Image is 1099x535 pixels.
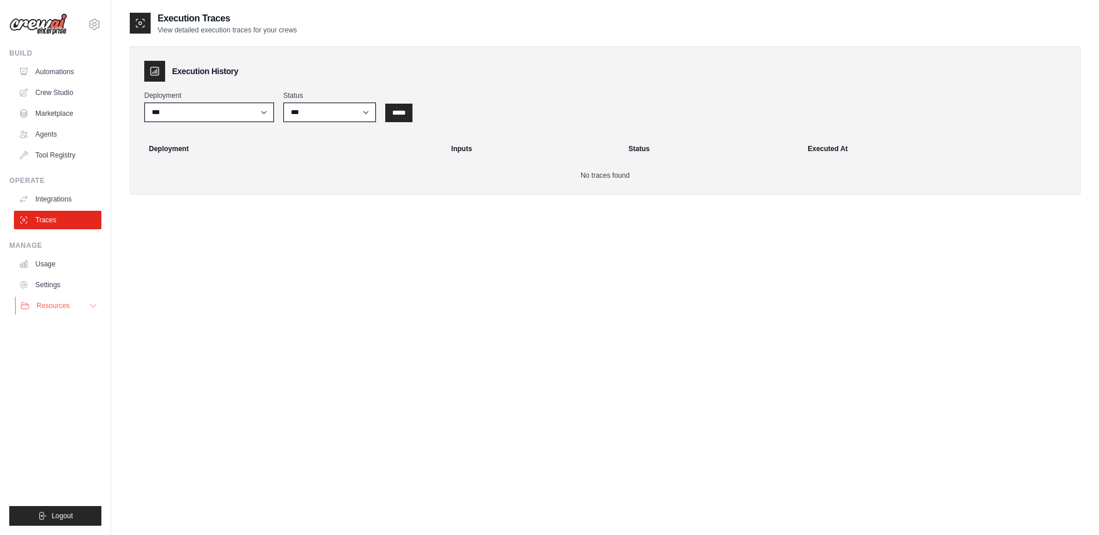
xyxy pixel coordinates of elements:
[36,301,70,310] span: Resources
[283,91,376,100] label: Status
[444,136,622,162] th: Inputs
[9,241,101,250] div: Manage
[9,506,101,526] button: Logout
[801,136,1075,162] th: Executed At
[14,83,101,102] a: Crew Studio
[14,125,101,144] a: Agents
[14,190,101,208] a: Integrations
[622,136,801,162] th: Status
[52,511,73,521] span: Logout
[14,255,101,273] a: Usage
[144,171,1066,180] p: No traces found
[14,104,101,123] a: Marketplace
[135,136,444,162] th: Deployment
[15,296,103,315] button: Resources
[14,211,101,229] a: Traces
[14,63,101,81] a: Automations
[9,176,101,185] div: Operate
[14,146,101,164] a: Tool Registry
[144,91,274,100] label: Deployment
[9,49,101,58] div: Build
[158,12,297,25] h2: Execution Traces
[9,13,67,35] img: Logo
[14,276,101,294] a: Settings
[158,25,297,35] p: View detailed execution traces for your crews
[172,65,238,77] h3: Execution History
